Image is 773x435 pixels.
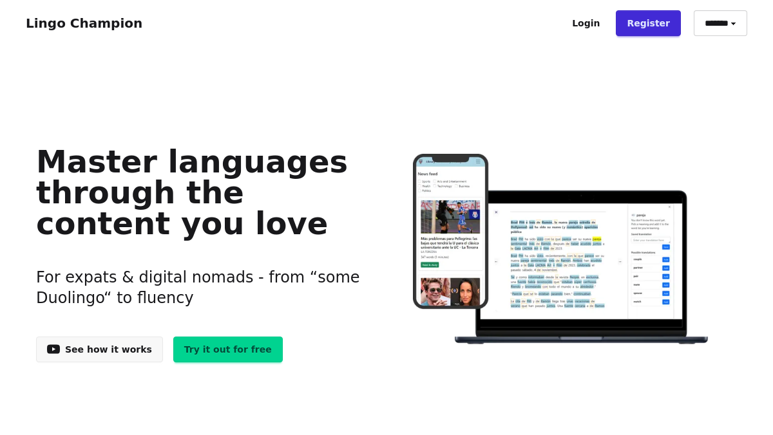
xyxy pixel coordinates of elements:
[26,15,142,31] a: Lingo Champion
[173,337,283,362] a: Try it out for free
[616,10,681,36] a: Register
[36,337,163,362] a: See how it works
[387,154,737,346] img: Learn languages online
[36,252,367,324] h3: For expats & digital nomads - from “some Duolingo“ to fluency
[36,146,367,239] h1: Master languages through the content you love
[561,10,611,36] a: Login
